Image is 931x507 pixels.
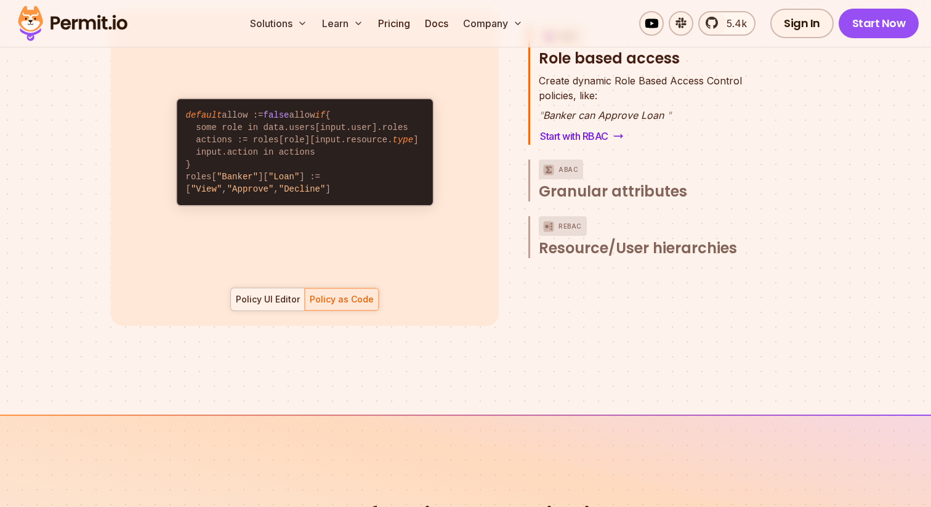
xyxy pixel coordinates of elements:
span: false [264,110,289,120]
div: RBACRole based access [539,73,768,145]
a: 5.4k [698,11,756,36]
p: ABAC [558,160,578,179]
span: " [539,109,543,121]
span: "Loan" [268,172,299,182]
span: default [185,110,222,120]
span: "Decline" [279,184,326,194]
button: Solutions [245,11,312,36]
button: ReBACResource/User hierarchies [539,216,768,258]
button: Policy UI Editor [230,288,305,311]
code: allow := allow { some role in data.users[input.user].roles actions := roles[role][input.resource.... [177,99,432,205]
p: Banker can Approve Loan [539,108,742,123]
span: " [667,109,671,121]
span: Granular attributes [539,182,687,201]
a: Start Now [839,9,919,38]
a: Docs [420,11,453,36]
span: if [315,110,326,120]
span: "Approve" [227,184,274,194]
span: Create dynamic Role Based Access Control [539,73,742,88]
button: Learn [317,11,368,36]
span: Resource/User hierarchies [539,238,737,258]
button: ABACGranular attributes [539,160,768,201]
span: 5.4k [719,16,747,31]
span: type [393,135,414,145]
p: policies, like: [539,73,742,103]
p: ReBAC [558,216,582,236]
div: Policy UI Editor [236,293,300,306]
a: Pricing [373,11,415,36]
a: Start with RBAC [539,128,624,145]
a: Sign In [770,9,834,38]
span: "Banker" [217,172,258,182]
button: Company [458,11,528,36]
span: "View" [191,184,222,194]
img: Permit logo [12,2,133,44]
